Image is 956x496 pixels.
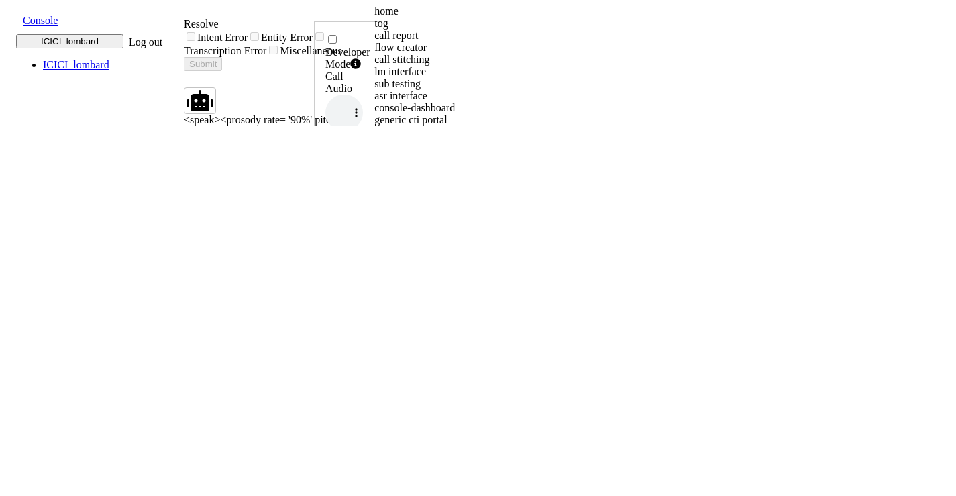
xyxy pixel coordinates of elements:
a: Console [12,15,68,26]
div: Log out [129,36,162,82]
div: home [374,5,609,17]
label: Developer Mode [152,29,197,64]
div: call stitching [374,54,609,66]
a: ICICI_lombard [43,59,109,70]
div: sub testing [374,78,609,90]
input: Miscellaneous [96,40,105,49]
div: lm interface [374,66,609,78]
label: Miscellaneous [93,40,168,51]
div: asr interface [374,90,609,102]
div: Resolve [11,13,191,25]
button: Submit [11,52,49,66]
div: generic cti portal [374,114,609,126]
div: flow creator [374,42,609,54]
label: Call Audio [152,65,179,89]
input: Intent Error [13,27,22,36]
button: ICICI_lombard [16,34,123,48]
input: Entity Error [77,27,86,36]
div: console-dashboard [374,102,609,114]
div: call report [374,30,609,42]
label: Entity Error [74,26,140,38]
input: Developer Mode [155,30,164,38]
div: tog [374,17,609,30]
div: <speak><prosody rate= '90%' pitch = '0st'>Thank you for calling ICICI Lombard. I am RIA, your per... [11,109,191,181]
label: Intent Error [11,26,74,38]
